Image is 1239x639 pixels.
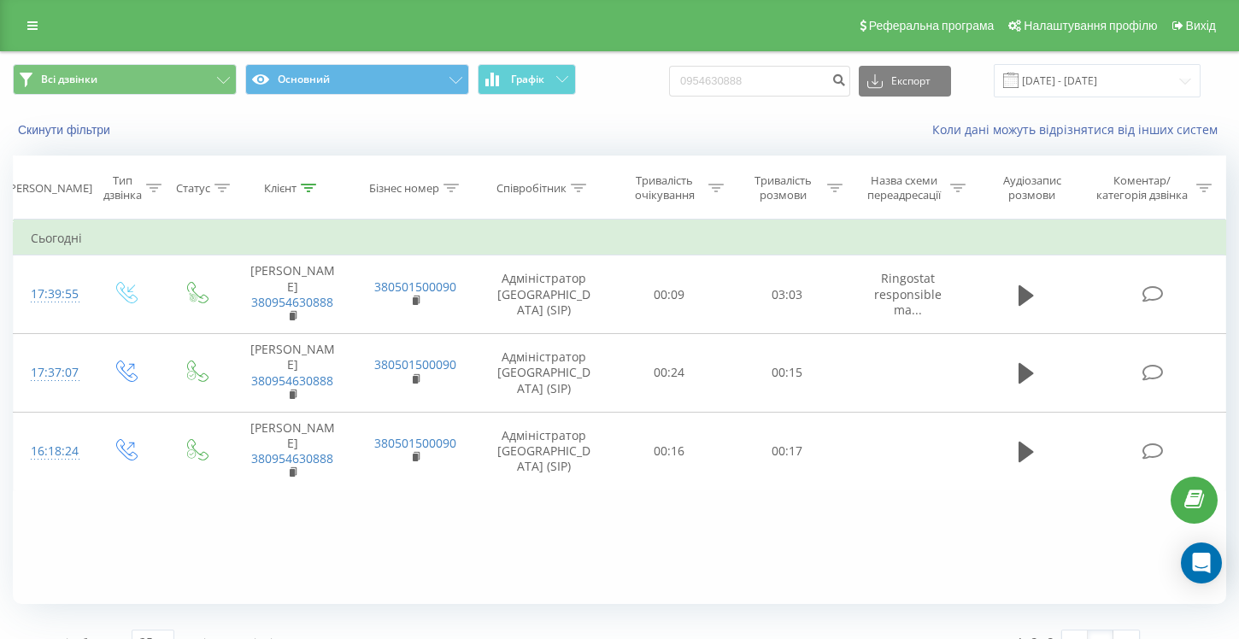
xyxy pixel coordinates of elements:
td: 00:24 [610,334,729,413]
div: [PERSON_NAME] [6,181,92,196]
div: 17:37:07 [31,356,72,390]
div: 17:39:55 [31,278,72,311]
td: Сьогодні [14,221,1226,255]
td: 00:09 [610,255,729,334]
div: Статус [176,181,210,196]
div: Коментар/категорія дзвінка [1092,173,1192,202]
a: 380954630888 [251,450,333,466]
a: 380501500090 [374,356,456,372]
span: Вихід [1186,19,1216,32]
td: 03:03 [728,255,847,334]
button: Графік [478,64,576,95]
td: 00:15 [728,334,847,413]
button: Експорт [859,66,951,97]
td: 00:16 [610,412,729,490]
a: 380501500090 [374,278,456,295]
span: Реферальна програма [869,19,995,32]
span: Всі дзвінки [41,73,97,86]
span: Ringostat responsible ma... [874,270,942,317]
button: Всі дзвінки [13,64,237,95]
div: Тип дзвінка [103,173,142,202]
button: Скинути фільтри [13,122,119,138]
td: [PERSON_NAME] [231,255,354,334]
td: [PERSON_NAME] [231,412,354,490]
a: 380954630888 [251,372,333,389]
td: Адміністратор [GEOGRAPHIC_DATA] (SIP) [478,255,610,334]
div: Клієнт [264,181,297,196]
div: Open Intercom Messenger [1181,542,1222,583]
td: Адміністратор [GEOGRAPHIC_DATA] (SIP) [478,334,610,413]
div: Тривалість розмови [743,173,823,202]
a: Коли дані можуть відрізнятися вiд інших систем [932,121,1226,138]
div: 16:18:24 [31,435,72,468]
button: Основний [245,64,469,95]
span: Графік [511,73,544,85]
td: 00:17 [728,412,847,490]
a: 380954630888 [251,294,333,310]
div: Бізнес номер [369,181,439,196]
div: Назва схеми переадресації [862,173,946,202]
a: 380501500090 [374,435,456,451]
div: Співробітник [496,181,567,196]
td: Адміністратор [GEOGRAPHIC_DATA] (SIP) [478,412,610,490]
div: Аудіозапис розмови [985,173,1079,202]
span: Налаштування профілю [1024,19,1157,32]
input: Пошук за номером [669,66,850,97]
td: [PERSON_NAME] [231,334,354,413]
div: Тривалість очікування [625,173,705,202]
